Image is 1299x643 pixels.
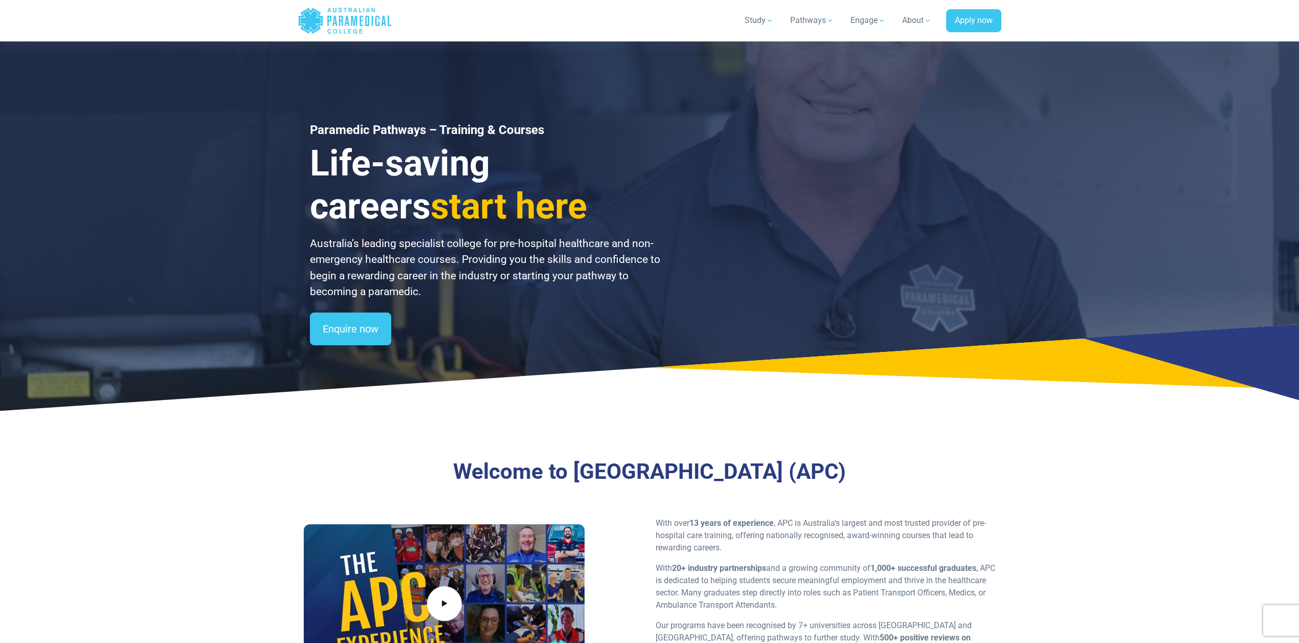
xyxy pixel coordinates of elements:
h1: Paramedic Pathways – Training & Courses [310,123,662,138]
a: Apply now [946,9,1001,33]
a: Engage [844,6,892,35]
a: Australian Paramedical College [298,4,392,37]
p: With and a growing community of , APC is dedicated to helping students secure meaningful employme... [656,562,995,611]
strong: 1,000+ successful graduates [870,563,976,573]
a: About [896,6,938,35]
h3: Life-saving careers [310,142,662,228]
span: start here [431,185,587,227]
p: Australia’s leading specialist college for pre-hospital healthcare and non-emergency healthcare c... [310,236,662,300]
strong: 20+ industry partnerships [672,563,766,573]
a: Study [738,6,780,35]
a: Pathways [784,6,840,35]
strong: 13 years of experience [689,518,774,528]
a: Enquire now [310,313,391,345]
p: With over , APC is Australia’s largest and most trusted provider of pre-hospital care training, o... [656,517,995,554]
h3: Welcome to [GEOGRAPHIC_DATA] (APC) [355,459,943,485]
